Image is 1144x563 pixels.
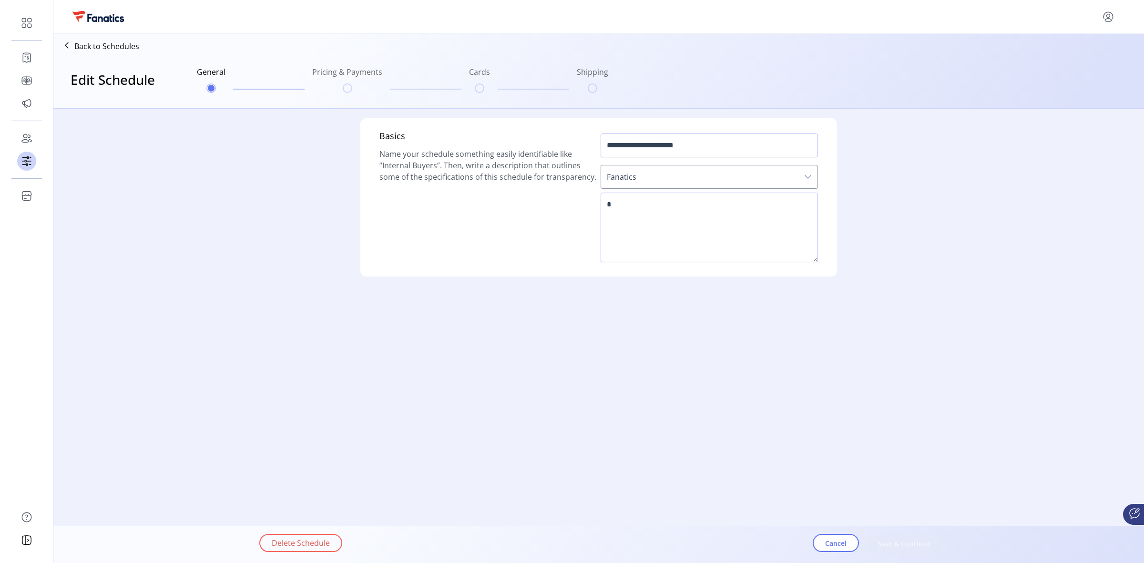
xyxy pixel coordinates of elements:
h6: General [197,66,225,83]
span: Cancel [825,538,847,548]
p: Back to Schedules [74,41,139,52]
div: dropdown trigger [798,165,817,188]
h3: Edit Schedule [71,70,155,90]
button: Delete Schedule [259,534,342,552]
span: Name your schedule something easily identifiable like “Internal Buyers”. Then, write a descriptio... [379,149,596,182]
img: logo [72,11,124,22]
h5: Basics [379,130,597,148]
button: menu [1101,9,1116,24]
span: Delete Schedule [272,537,330,549]
span: Fanatics [601,165,798,188]
button: Cancel [813,534,859,552]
